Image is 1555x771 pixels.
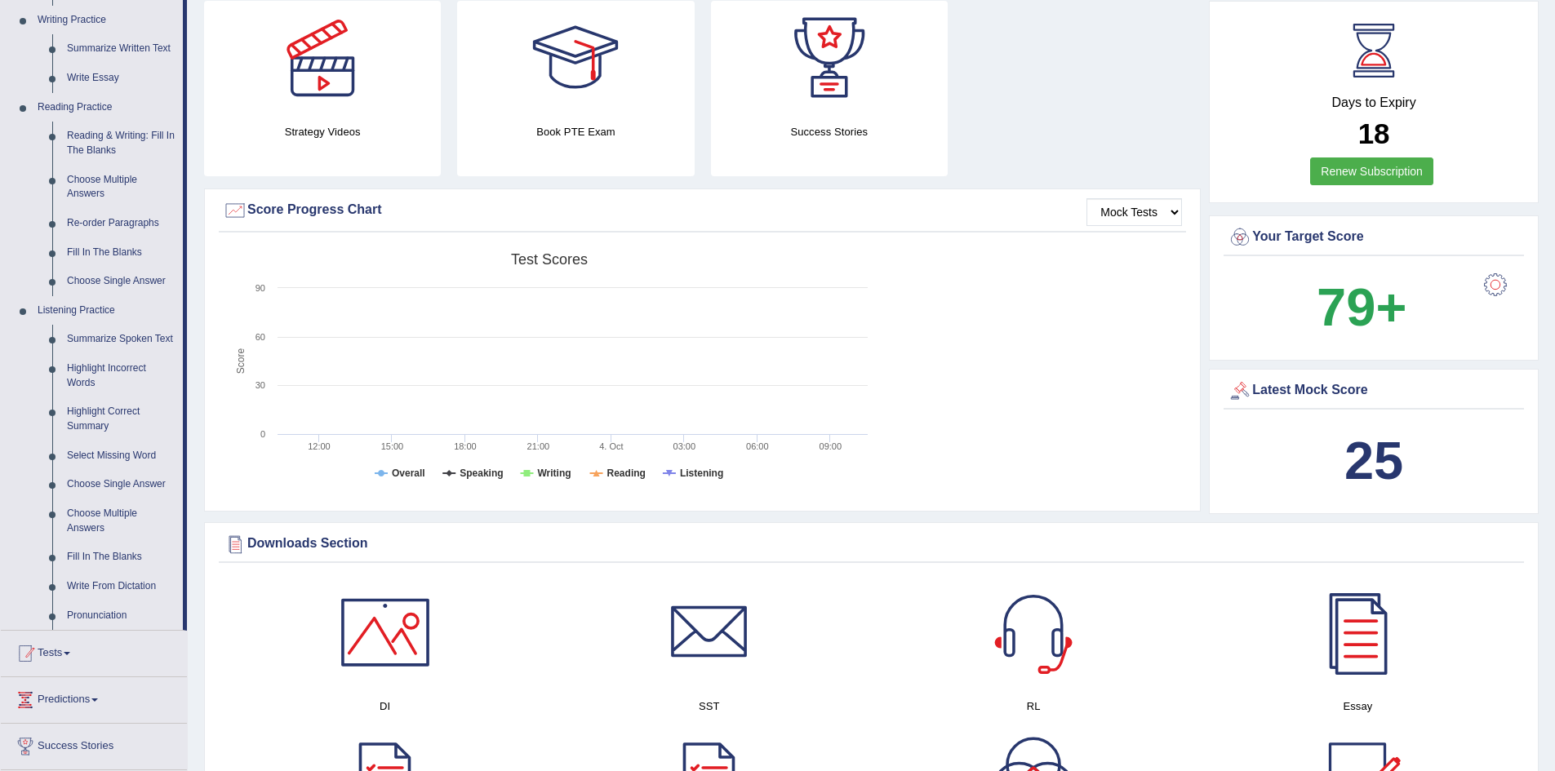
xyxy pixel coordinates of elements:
[1228,95,1520,110] h4: Days to Expiry
[60,122,183,165] a: Reading & Writing: Fill In The Blanks
[60,209,183,238] a: Re-order Paragraphs
[60,397,183,441] a: Highlight Correct Summary
[537,467,571,479] tspan: Writing
[60,166,183,209] a: Choose Multiple Answers
[460,467,503,479] tspan: Speaking
[60,354,183,397] a: Highlight Incorrect Words
[60,34,183,64] a: Summarize Written Text
[60,601,183,631] a: Pronunciation
[527,441,550,451] text: 21:00
[454,441,477,451] text: 18:00
[308,441,331,451] text: 12:00
[60,543,183,572] a: Fill In The Blanks
[820,441,842,451] text: 09:00
[255,283,265,293] text: 90
[204,123,441,140] h4: Strategy Videos
[60,64,183,93] a: Write Essay
[255,380,265,390] text: 30
[880,698,1188,715] h4: RL
[1344,431,1403,490] b: 25
[231,698,539,715] h4: DI
[60,499,183,543] a: Choose Multiple Answers
[1228,225,1520,250] div: Your Target Score
[711,123,948,140] h4: Success Stories
[1310,157,1433,185] a: Renew Subscription
[599,441,623,451] tspan: 4. Oct
[555,698,863,715] h4: SST
[30,93,183,122] a: Reading Practice
[1,677,187,718] a: Predictions
[680,467,723,479] tspan: Listening
[60,572,183,601] a: Write From Dictation
[1358,117,1390,149] b: 18
[607,467,646,479] tspan: Reading
[1204,698,1512,715] h4: Essay
[60,238,183,268] a: Fill In The Blanks
[381,441,404,451] text: 15:00
[60,470,183,499] a: Choose Single Answer
[235,348,247,374] tspan: Score
[1,724,187,764] a: Success Stories
[1317,277,1406,337] b: 79+
[511,251,588,268] tspan: Test scores
[746,441,769,451] text: 06:00
[457,123,694,140] h4: Book PTE Exam
[673,441,696,451] text: 03:00
[60,325,183,354] a: Summarize Spoken Text
[255,332,265,342] text: 60
[1228,379,1520,403] div: Latest Mock Score
[30,6,183,35] a: Writing Practice
[60,441,183,471] a: Select Missing Word
[60,267,183,296] a: Choose Single Answer
[392,467,425,479] tspan: Overall
[1,631,187,671] a: Tests
[223,532,1520,556] div: Downloads Section
[223,198,1182,223] div: Score Progress Chart
[30,296,183,326] a: Listening Practice
[260,429,265,439] text: 0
